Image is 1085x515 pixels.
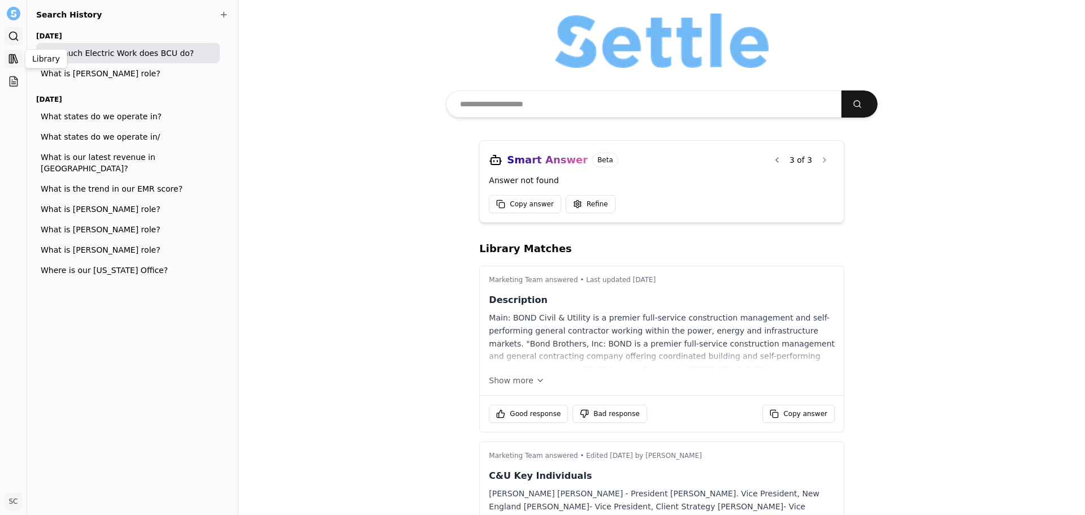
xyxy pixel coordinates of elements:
span: How much Electric Work does BCU do? [41,47,215,59]
a: Search [5,27,23,45]
span: What states do we operate in/ [41,131,215,142]
span: Bad response [593,409,640,418]
p: Description [489,293,835,307]
span: Copy answer [510,200,554,209]
span: What is our latest revenue in [GEOGRAPHIC_DATA]? [41,152,215,174]
h3: [DATE] [36,93,220,106]
a: Library [5,50,23,68]
button: Good response [489,405,568,423]
span: Beta [592,153,618,167]
span: What states do we operate in? [41,111,215,122]
button: Copy answer [762,405,835,423]
h2: Library Matches [479,241,844,257]
div: Main: BOND Civil & Utility is a premier full-service construction management and self-performing ... [489,311,835,368]
span: What is [PERSON_NAME] role? [41,204,215,215]
img: Organization logo [555,14,769,68]
span: Where is our [US_STATE] Office? [41,265,215,276]
span: Refine [587,200,608,209]
span: Copy answer [783,409,827,418]
button: Refine [566,195,615,213]
span: What is the trend in our EMR score? [41,183,215,194]
span: What is [PERSON_NAME] role? [41,68,215,79]
button: Settle [5,5,23,23]
button: Bad response [572,405,647,423]
a: Projects [5,72,23,90]
div: Library [25,49,67,68]
span: What is [PERSON_NAME] role? [41,244,215,256]
button: Copy answer [489,195,561,213]
button: Show more [489,375,835,386]
img: Settle [7,7,20,20]
p: Answer not found [489,175,559,186]
h3: [DATE] [36,29,220,43]
span: 3 of 3 [787,154,814,166]
h3: Smart Answer [507,152,588,168]
button: SC [5,492,23,510]
span: What is [PERSON_NAME] role? [41,224,215,235]
p: Marketing Team answered • Edited [DATE] by [PERSON_NAME] [489,451,835,460]
p: Marketing Team answered • Last updated [DATE] [489,275,835,284]
p: C&U Key Individuals [489,469,835,483]
h2: Search History [36,9,229,20]
span: Good response [510,409,561,418]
